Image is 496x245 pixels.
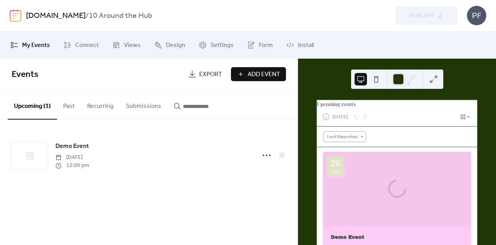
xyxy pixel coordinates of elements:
[124,41,141,50] span: Views
[148,35,191,56] a: Design
[331,159,341,168] div: 26
[241,35,279,56] a: Form
[199,70,222,79] span: Export
[467,6,486,25] div: PF
[58,35,105,56] a: Connect
[120,90,167,119] button: Submissions
[55,153,89,162] span: [DATE]
[210,41,234,50] span: Settings
[323,234,471,241] div: Demo Event
[8,90,57,120] button: Upcoming (1)
[55,141,89,151] a: Demo Event
[248,70,280,79] span: Add Event
[331,169,340,174] div: Sep
[86,9,89,23] b: /
[22,41,50,50] span: My Events
[193,35,239,56] a: Settings
[317,100,477,108] div: Upcoming events
[183,67,228,81] a: Export
[231,67,286,81] button: Add Event
[281,35,320,56] a: Install
[10,9,21,22] img: logo
[55,162,89,170] span: 12:00 pm
[57,90,81,119] button: Past
[5,35,56,56] a: My Events
[298,41,314,50] span: Install
[89,9,152,23] b: 10 Around the Hub
[166,41,185,50] span: Design
[75,41,99,50] span: Connect
[259,41,273,50] span: Form
[26,9,86,23] a: [DOMAIN_NAME]
[81,90,120,119] button: Recurring
[107,35,146,56] a: Views
[12,66,38,83] span: Events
